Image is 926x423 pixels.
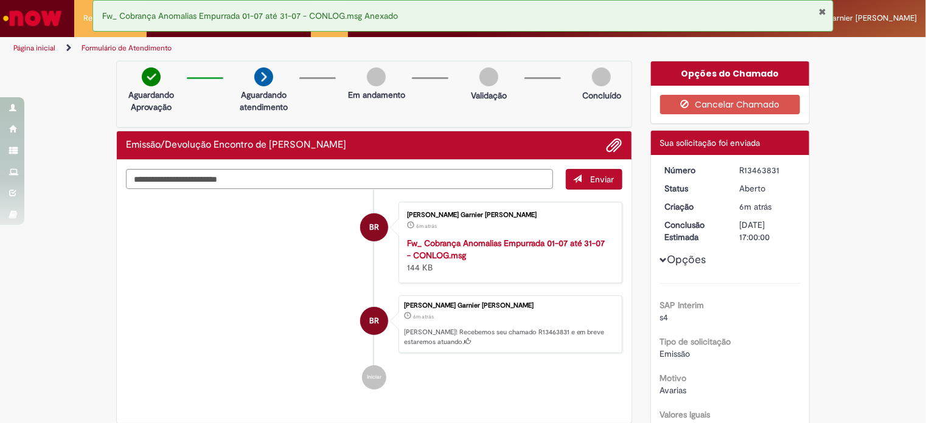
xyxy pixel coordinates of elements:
span: BR [369,213,379,242]
span: 6m atrás [416,222,437,230]
ul: Histórico de tíquete [126,190,622,402]
div: 29/08/2025 17:37:34 [739,201,796,213]
h2: Emissão/Devolução Encontro de Contas Fornecedor Histórico de tíquete [126,140,346,151]
a: Fw_ Cobrança Anomalias Empurrada 01-07 até 31-07 - CONLOG.msg [407,238,605,261]
time: 29/08/2025 17:37:34 [739,201,771,212]
img: arrow-next.png [254,67,273,86]
span: Requisições [83,12,126,24]
dt: Status [656,182,731,194]
div: 144 KB [407,237,610,273]
span: Sua solicitação foi enviada [660,137,761,148]
dt: Conclusão Estimada [656,219,731,243]
div: [PERSON_NAME] Garnier [PERSON_NAME] [404,302,616,309]
img: img-circle-grey.png [367,67,386,86]
p: Validação [471,89,507,101]
p: [PERSON_NAME]! Recebemos seu chamado R13463831 e em breve estaremos atuando. [404,328,616,346]
ul: Trilhas de página [9,37,608,60]
div: Aberto [739,182,796,194]
textarea: Digite sua mensagem aqui... [126,169,553,190]
img: img-circle-grey.png [479,67,498,86]
span: 6m atrás [413,313,434,320]
button: Fechar Notificação [819,7,827,16]
time: 29/08/2025 17:37:31 [416,222,437,230]
a: Formulário de Atendimento [82,43,172,53]
div: [PERSON_NAME] Garnier [PERSON_NAME] [407,211,610,219]
div: Bruno Fuoco Garnier Rios [360,213,388,241]
dt: Criação [656,201,731,213]
p: Aguardando Aprovação [122,89,181,113]
p: Aguardando atendimento [234,89,293,113]
p: Concluído [582,89,621,101]
b: Valores Iguais [660,409,711,420]
b: Tipo de solicitação [660,336,731,347]
dt: Número [656,164,731,176]
b: Motivo [660,373,687,383]
span: 6m atrás [739,201,771,212]
p: Em andamento [348,89,405,101]
b: SAP Interim [660,300,705,311]
button: Adicionar anexos [607,137,622,153]
span: Emissão [660,348,691,359]
img: check-circle-green.png [142,67,161,86]
div: Bruno Fuoco Garnier Rios [360,307,388,335]
button: Enviar [566,169,622,190]
div: [DATE] 17:00:00 [739,219,796,243]
time: 29/08/2025 17:37:34 [413,313,434,320]
span: BR [369,306,379,335]
span: Fw_ Cobrança Anomalias Empurrada 01-07 até 31-07 - CONLOG.msg Anexado [102,10,398,21]
span: Enviar [591,174,614,185]
span: Avarias [660,385,687,396]
div: Opções do Chamado [651,61,810,86]
span: s4 [660,312,669,323]
img: ServiceNow [1,6,64,30]
a: Página inicial [13,43,55,53]
li: Bruno Fuoco Garnier Rios [126,295,622,354]
span: [PERSON_NAME] Garnier [PERSON_NAME] [762,13,917,23]
img: img-circle-grey.png [592,67,611,86]
button: Cancelar Chamado [660,95,801,114]
div: R13463831 [739,164,796,176]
